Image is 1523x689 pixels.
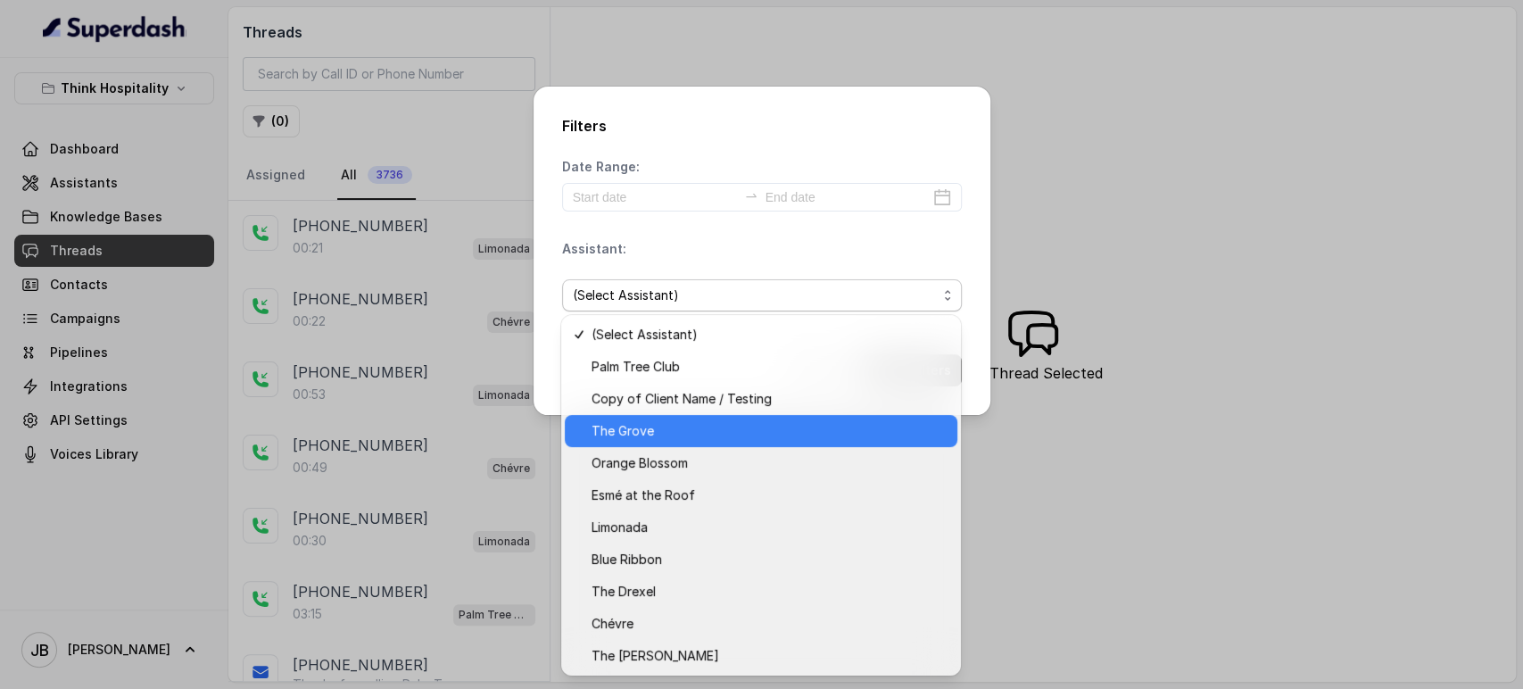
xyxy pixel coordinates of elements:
span: Copy of Client Name / Testing [592,388,947,410]
span: Chévre [592,613,947,635]
span: The [PERSON_NAME] [592,645,947,667]
span: Limonada [592,517,947,538]
span: Esmé at the Roof [592,485,947,506]
div: (Select Assistant) [561,315,961,676]
span: (Select Assistant) [573,285,937,306]
span: The Drexel [592,581,947,602]
button: (Select Assistant) [562,279,962,311]
span: (Select Assistant) [592,324,947,345]
span: Blue Ribbon [592,549,947,570]
span: The Grove [592,420,947,442]
span: Orange Blossom [592,452,947,474]
span: Palm Tree Club [592,356,947,378]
